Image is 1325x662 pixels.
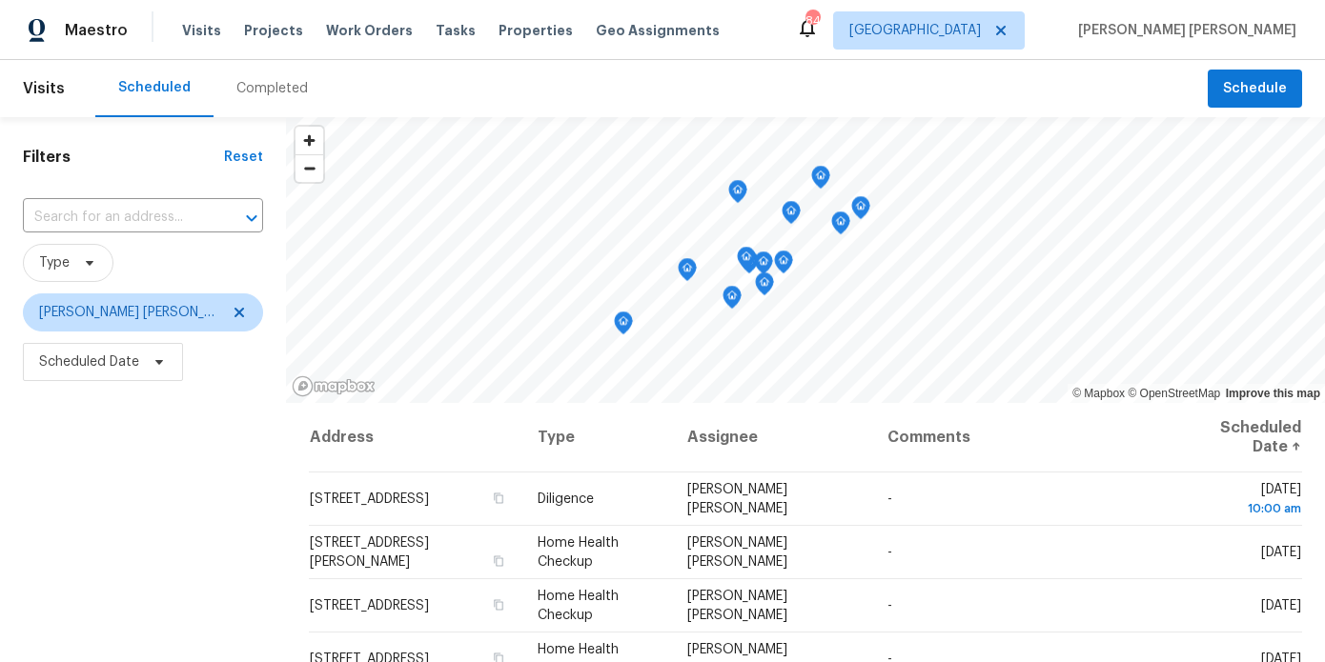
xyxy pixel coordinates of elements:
[1208,70,1302,109] button: Schedule
[831,211,850,241] div: Map marker
[887,492,892,506] span: -
[238,205,265,231] button: Open
[887,599,892,612] span: -
[499,21,573,40] span: Properties
[436,24,476,37] span: Tasks
[490,490,507,507] button: Copy Address
[326,21,413,40] span: Work Orders
[687,483,787,515] span: [PERSON_NAME] [PERSON_NAME]
[310,536,429,569] span: [STREET_ADDRESS][PERSON_NAME]
[310,599,429,612] span: [STREET_ADDRESS]
[39,303,219,322] span: [PERSON_NAME] [PERSON_NAME]
[596,21,720,40] span: Geo Assignments
[1070,21,1296,40] span: [PERSON_NAME] [PERSON_NAME]
[851,196,870,226] div: Map marker
[39,253,70,272] span: Type
[728,180,747,210] div: Map marker
[182,21,221,40] span: Visits
[1261,546,1301,559] span: [DATE]
[538,492,594,506] span: Diligence
[754,251,773,281] div: Map marker
[538,536,619,569] span: Home Health Checkup
[1185,499,1301,518] div: 10:00 am
[1170,403,1302,472] th: Scheduled Date ↑
[774,251,793,280] div: Map marker
[872,403,1171,472] th: Comments
[292,375,376,397] a: Mapbox homepage
[687,536,787,569] span: [PERSON_NAME] [PERSON_NAME]
[805,11,819,30] div: 84
[490,596,507,613] button: Copy Address
[1128,387,1220,400] a: OpenStreetMap
[755,272,774,302] div: Map marker
[687,590,787,622] span: [PERSON_NAME] [PERSON_NAME]
[723,286,742,315] div: Map marker
[224,148,263,167] div: Reset
[672,403,872,472] th: Assignee
[23,148,224,167] h1: Filters
[782,201,801,231] div: Map marker
[1261,599,1301,612] span: [DATE]
[23,68,65,110] span: Visits
[1223,77,1287,101] span: Schedule
[1072,387,1125,400] a: Mapbox
[490,552,507,570] button: Copy Address
[296,155,323,182] span: Zoom out
[286,117,1325,403] canvas: Map
[39,352,139,371] span: Scheduled Date
[65,21,128,40] span: Maestro
[23,203,210,232] input: Search for an address...
[309,403,522,472] th: Address
[614,311,633,341] div: Map marker
[522,403,671,472] th: Type
[849,21,981,40] span: [GEOGRAPHIC_DATA]
[678,258,697,288] div: Map marker
[737,247,756,276] div: Map marker
[811,166,830,195] div: Map marker
[236,79,308,98] div: Completed
[310,492,429,506] span: [STREET_ADDRESS]
[118,78,191,97] div: Scheduled
[1185,483,1301,518] span: [DATE]
[1226,387,1320,400] a: Improve this map
[887,546,892,559] span: -
[244,21,303,40] span: Projects
[296,154,323,182] button: Zoom out
[296,127,323,154] button: Zoom in
[538,590,619,622] span: Home Health Checkup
